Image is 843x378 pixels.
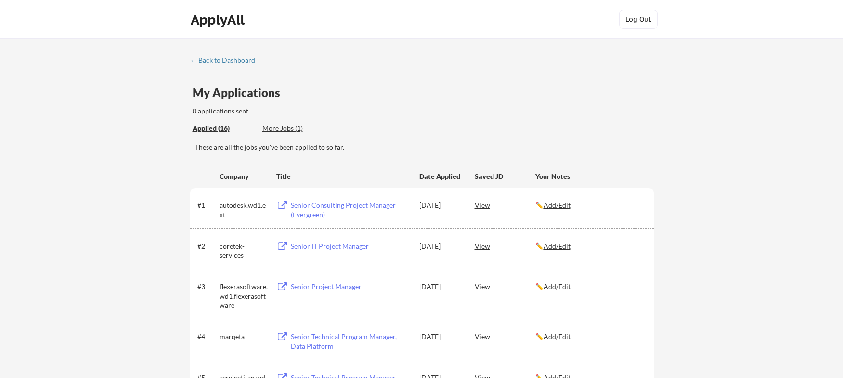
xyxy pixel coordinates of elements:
[276,172,410,181] div: Title
[535,172,645,181] div: Your Notes
[544,201,571,209] u: Add/Edit
[197,332,216,341] div: #4
[220,332,268,341] div: marqeta
[419,241,462,251] div: [DATE]
[220,282,268,310] div: flexerasoftware.wd1.flexerasoftware
[291,282,410,291] div: Senior Project Manager
[544,282,571,290] u: Add/Edit
[197,201,216,210] div: #1
[197,282,216,291] div: #3
[190,57,262,63] div: ← Back to Dashboard
[535,201,645,210] div: ✏️
[220,201,268,219] div: autodesk.wd1.ext
[535,282,645,291] div: ✏️
[190,56,262,66] a: ← Back to Dashboard
[262,124,333,134] div: These are job applications we think you'd be a good fit for, but couldn't apply you to automatica...
[475,277,535,295] div: View
[619,10,658,29] button: Log Out
[262,124,333,133] div: More Jobs (1)
[193,87,288,99] div: My Applications
[197,241,216,251] div: #2
[419,172,462,181] div: Date Applied
[475,196,535,214] div: View
[535,332,645,341] div: ✏️
[475,167,535,185] div: Saved JD
[419,201,462,210] div: [DATE]
[291,241,410,251] div: Senior IT Project Manager
[193,124,255,134] div: These are all the jobs you've been applied to so far.
[193,124,255,133] div: Applied (16)
[544,242,571,250] u: Add/Edit
[419,332,462,341] div: [DATE]
[191,12,247,28] div: ApplyAll
[544,332,571,340] u: Add/Edit
[475,328,535,345] div: View
[475,237,535,254] div: View
[291,332,410,351] div: Senior Technical Program Manager, Data Platform
[220,241,268,260] div: coretek-services
[220,172,268,181] div: Company
[291,201,410,219] div: Senior Consulting Project Manager (Evergreen)
[419,282,462,291] div: [DATE]
[193,106,379,116] div: 0 applications sent
[535,241,645,251] div: ✏️
[195,142,654,152] div: These are all the jobs you've been applied to so far.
